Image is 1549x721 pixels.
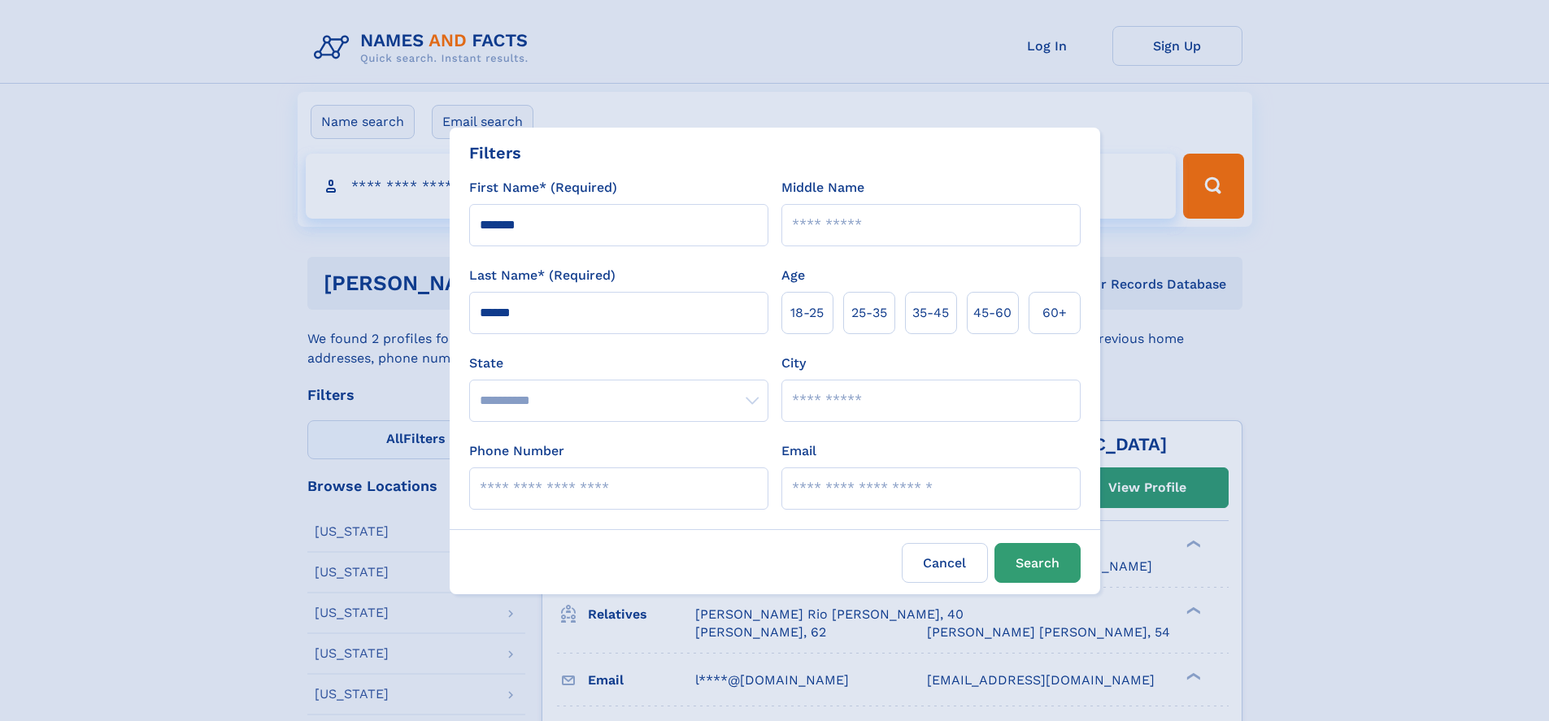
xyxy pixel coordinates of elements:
button: Search [994,543,1081,583]
label: City [781,354,806,373]
label: First Name* (Required) [469,178,617,198]
label: Email [781,441,816,461]
label: Age [781,266,805,285]
span: 45‑60 [973,303,1012,323]
span: 35‑45 [912,303,949,323]
label: Phone Number [469,441,564,461]
span: 60+ [1042,303,1067,323]
span: 18‑25 [790,303,824,323]
label: Middle Name [781,178,864,198]
label: Cancel [902,543,988,583]
label: Last Name* (Required) [469,266,616,285]
label: State [469,354,768,373]
div: Filters [469,141,521,165]
span: 25‑35 [851,303,887,323]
